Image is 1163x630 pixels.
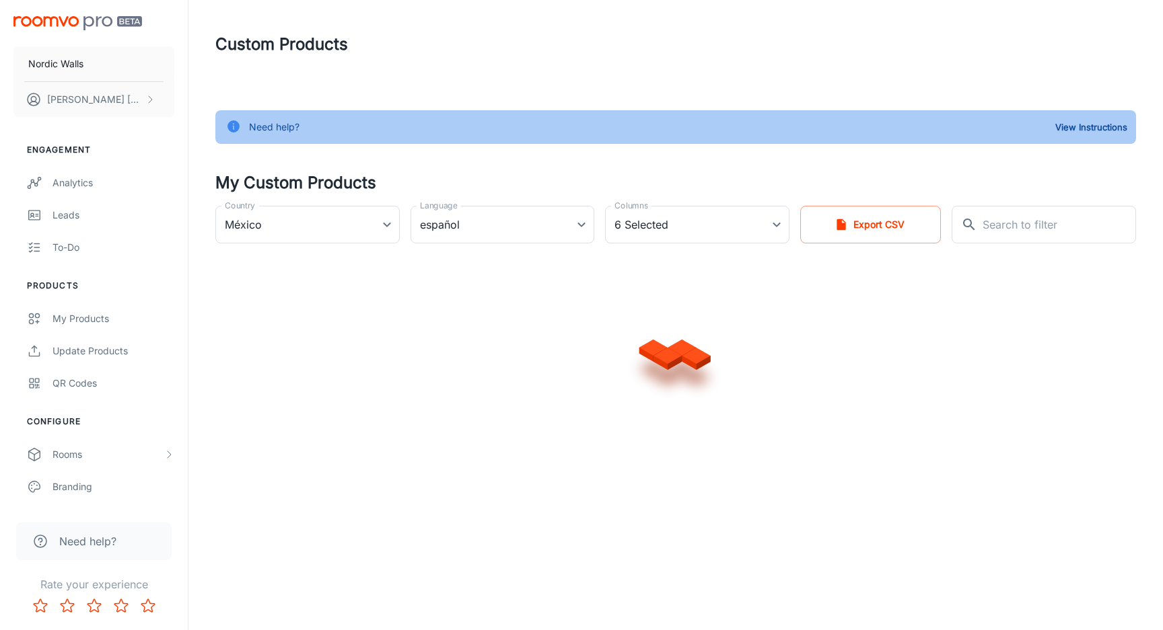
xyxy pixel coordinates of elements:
[1052,117,1131,137] button: View Instructions
[420,200,458,211] label: Language
[215,171,1136,195] h4: My Custom Products
[52,479,174,494] div: Branding
[52,447,164,462] div: Rooms
[52,175,174,190] div: Analytics
[411,206,595,243] div: español
[47,92,142,107] p: [PERSON_NAME] [PERSON_NAME]
[215,206,400,243] div: México
[225,200,255,211] label: Country
[13,82,174,117] button: [PERSON_NAME] [PERSON_NAME]
[983,206,1136,243] input: Search to filter
[215,32,348,56] h1: Custom Products
[13,46,174,81] button: Nordic Walls
[52,240,174,255] div: To-do
[52,208,174,223] div: Leads
[28,56,83,71] p: Nordic Walls
[52,376,174,391] div: QR Codes
[52,344,174,358] div: Update Products
[605,206,789,243] div: 6 Selected
[52,311,174,326] div: My Products
[249,114,299,140] div: Need help?
[13,16,142,30] img: Roomvo PRO Beta
[614,200,648,211] label: Columns
[800,206,942,243] button: Export CSV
